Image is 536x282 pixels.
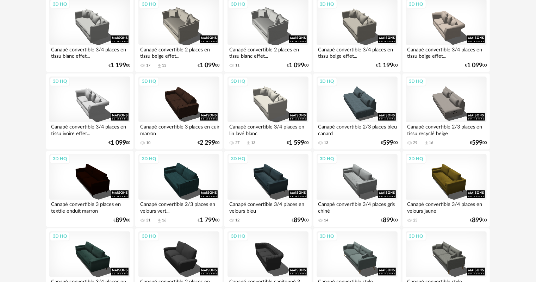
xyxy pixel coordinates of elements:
[157,218,162,224] span: Download icon
[135,74,223,150] a: 3D HQ Canapé convertible 3 places en cuir marron 10 €2 29900
[139,77,159,86] div: 3D HQ
[317,45,398,59] div: Canapé convertible 3/4 places en tissu beige effet...
[108,63,130,68] div: € 00
[228,45,308,59] div: Canapé convertible 2 places en tissu blanc effet...
[198,63,219,68] div: € 00
[113,218,130,223] div: € 00
[49,45,130,59] div: Canapé convertible 3/4 places en tissu blanc effet...
[317,155,337,164] div: 3D HQ
[224,151,312,227] a: 3D HQ Canapé convertible 3/4 places en velours bleu 12 €89900
[139,232,159,241] div: 3D HQ
[251,141,255,146] div: 13
[381,141,398,146] div: € 00
[235,63,239,68] div: 11
[138,200,219,214] div: Canapé convertible 2/3 places en velours vert...
[313,74,401,150] a: 3D HQ Canapé convertible 2/3 places bleu canard 13 €59900
[413,218,418,223] div: 23
[200,141,215,146] span: 2 299
[200,218,215,223] span: 1 799
[246,141,251,146] span: Download icon
[406,232,426,241] div: 3D HQ
[317,123,398,137] div: Canapé convertible 2/3 places bleu canard
[289,141,304,146] span: 1 599
[146,63,150,68] div: 17
[228,232,248,241] div: 3D HQ
[465,63,487,68] div: € 00
[46,74,133,150] a: 3D HQ Canapé convertible 3/4 places en tissu ivoire effet... €1 09900
[139,155,159,164] div: 3D HQ
[46,151,133,227] a: 3D HQ Canapé convertible 3 places en textile enduit marron €89900
[292,218,308,223] div: € 00
[235,141,239,146] div: 27
[403,151,490,227] a: 3D HQ Canapé convertible 3/4 places en velours jaune 23 €89900
[406,45,487,59] div: Canapé convertible 3/4 places en tissu beige effet...
[228,155,248,164] div: 3D HQ
[162,218,166,223] div: 16
[146,218,150,223] div: 31
[294,218,304,223] span: 899
[324,141,329,146] div: 13
[224,74,312,150] a: 3D HQ Canapé convertible 3/4 places en lin lavé blanc 27 Download icon 13 €1 59900
[470,141,487,146] div: € 00
[228,77,248,86] div: 3D HQ
[108,141,130,146] div: € 00
[198,218,219,223] div: € 00
[470,218,487,223] div: € 00
[50,155,70,164] div: 3D HQ
[317,200,398,214] div: Canapé convertible 3/4 places gris chiné
[146,141,150,146] div: 10
[403,74,490,150] a: 3D HQ Canapé convertible 2/3 places en tissu recyclé beige 29 Download icon 16 €59900
[287,141,308,146] div: € 00
[49,200,130,214] div: Canapé convertible 3 places en textile enduit marron
[413,141,418,146] div: 29
[50,232,70,241] div: 3D HQ
[111,63,126,68] span: 1 199
[383,218,393,223] span: 899
[200,63,215,68] span: 1 099
[472,218,482,223] span: 899
[324,218,329,223] div: 14
[424,141,429,146] span: Download icon
[235,218,239,223] div: 12
[50,77,70,86] div: 3D HQ
[381,218,398,223] div: € 00
[198,141,219,146] div: € 00
[135,151,223,227] a: 3D HQ Canapé convertible 2/3 places en velours vert... 31 Download icon 16 €1 79900
[467,63,482,68] span: 1 099
[228,123,308,137] div: Canapé convertible 3/4 places en lin lavé blanc
[138,45,219,59] div: Canapé convertible 2 places en tissu beige effet...
[383,141,393,146] span: 599
[406,200,487,214] div: Canapé convertible 3/4 places en velours jaune
[111,141,126,146] span: 1 099
[49,123,130,137] div: Canapé convertible 3/4 places en tissu ivoire effet...
[317,232,337,241] div: 3D HQ
[157,63,162,69] span: Download icon
[162,63,166,68] div: 13
[287,63,308,68] div: € 00
[228,200,308,214] div: Canapé convertible 3/4 places en velours bleu
[429,141,434,146] div: 16
[406,155,426,164] div: 3D HQ
[376,63,398,68] div: € 00
[317,77,337,86] div: 3D HQ
[313,151,401,227] a: 3D HQ Canapé convertible 3/4 places gris chiné 14 €89900
[406,77,426,86] div: 3D HQ
[378,63,393,68] span: 1 199
[138,123,219,137] div: Canapé convertible 3 places en cuir marron
[472,141,482,146] span: 599
[406,123,487,137] div: Canapé convertible 2/3 places en tissu recyclé beige
[289,63,304,68] span: 1 099
[116,218,126,223] span: 899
